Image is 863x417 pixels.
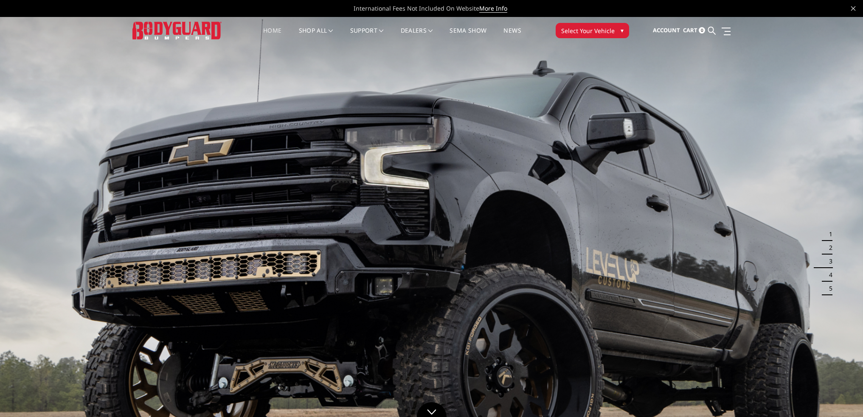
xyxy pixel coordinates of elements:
[824,241,832,255] button: 2 of 5
[479,4,507,13] a: More Info
[299,28,333,44] a: shop all
[824,227,832,241] button: 1 of 5
[417,402,447,417] a: Click to Down
[699,27,705,34] span: 0
[824,255,832,268] button: 3 of 5
[132,22,222,39] img: BODYGUARD BUMPERS
[450,28,486,44] a: SEMA Show
[556,23,629,38] button: Select Your Vehicle
[503,28,521,44] a: News
[653,26,680,34] span: Account
[821,376,863,417] iframe: Chat Widget
[350,28,384,44] a: Support
[401,28,433,44] a: Dealers
[263,28,281,44] a: Home
[824,268,832,282] button: 4 of 5
[683,26,697,34] span: Cart
[824,282,832,295] button: 5 of 5
[683,19,705,42] a: Cart 0
[621,26,624,35] span: ▾
[561,26,615,35] span: Select Your Vehicle
[653,19,680,42] a: Account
